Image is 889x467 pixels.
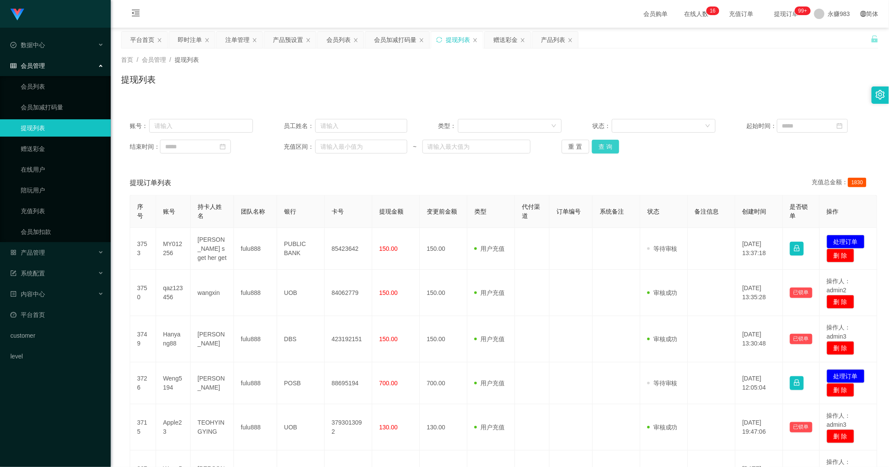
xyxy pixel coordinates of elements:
i: 图标: form [10,270,16,276]
span: 审核成功 [647,289,678,296]
span: 审核成功 [647,336,678,342]
span: 员工姓名： [284,122,315,131]
div: 充值总金额： [812,178,870,188]
a: 会员加减打码量 [21,99,104,116]
sup: 237 [795,6,810,15]
a: customer [10,327,104,344]
i: 图标: down [551,123,556,129]
a: 提现列表 [21,119,104,137]
i: 图标: profile [10,291,16,297]
button: 删 除 [827,429,854,443]
div: 会员加减打码量 [374,32,416,48]
span: ~ [407,142,422,151]
td: 84062779 [325,270,372,316]
td: Hanyang88 [156,316,191,362]
button: 删 除 [827,249,854,262]
a: 会员列表 [21,78,104,95]
span: 账号 [163,208,175,215]
td: 3715 [130,404,156,451]
span: 充值订单 [725,11,758,17]
td: 3753 [130,228,156,270]
div: 会员列表 [326,32,351,48]
span: 操作 [827,208,839,215]
span: 用户充值 [474,245,505,252]
td: fulu888 [234,270,277,316]
button: 删 除 [827,341,854,355]
td: 150.00 [420,228,467,270]
span: 等待审核 [647,380,678,387]
p: 1 [710,6,713,15]
span: 创建时间 [742,208,767,215]
td: fulu888 [234,228,277,270]
i: 图标: close [353,38,358,43]
input: 请输入 [149,119,253,133]
span: 会员管理 [10,62,45,69]
span: 团队名称 [241,208,265,215]
div: 注单管理 [225,32,249,48]
td: qaz123456 [156,270,191,316]
td: Apple23 [156,404,191,451]
td: [DATE] 13:30:48 [736,316,783,362]
span: 类型 [474,208,486,215]
td: [DATE] 19:47:06 [736,404,783,451]
div: 提现列表 [446,32,470,48]
a: 图标: dashboard平台首页 [10,306,104,323]
i: 图标: close [473,38,478,43]
span: 备注信息 [695,208,719,215]
span: 序号 [137,203,143,219]
i: 图标: menu-fold [121,0,150,28]
button: 重 置 [562,140,589,154]
td: POSB [277,362,325,404]
h1: 提现列表 [121,73,156,86]
span: 等待审核 [647,245,678,252]
sup: 16 [707,6,719,15]
button: 删 除 [827,383,854,397]
span: 会员管理 [142,56,166,63]
span: 在线人数 [680,11,713,17]
span: 1830 [848,178,867,187]
p: 6 [713,6,716,15]
td: TEOHYINGYING [191,404,234,451]
i: 图标: unlock [871,35,879,43]
span: 审核成功 [647,424,678,431]
span: 订单编号 [556,208,581,215]
a: 充值列表 [21,202,104,220]
td: 423192151 [325,316,372,362]
td: wangxin [191,270,234,316]
i: 图标: close [520,38,525,43]
td: 3726 [130,362,156,404]
td: fulu888 [234,316,277,362]
i: 图标: appstore-o [10,249,16,256]
td: Weng5194 [156,362,191,404]
span: 内容中心 [10,291,45,297]
span: 卡号 [332,208,344,215]
a: level [10,348,104,365]
td: 3750 [130,270,156,316]
input: 请输入 [315,119,407,133]
td: 150.00 [420,270,467,316]
span: 变更前金额 [427,208,457,215]
span: 用户充值 [474,424,505,431]
span: 提现订单列表 [130,178,171,188]
span: 150.00 [379,336,398,342]
span: 充值区间： [284,142,315,151]
span: 产品管理 [10,249,45,256]
span: 状态： [592,122,612,131]
span: 提现金额 [379,208,403,215]
td: fulu888 [234,404,277,451]
i: 图标: close [419,38,424,43]
td: [PERSON_NAME] s get her get [191,228,234,270]
button: 已锁单 [790,334,812,344]
i: 图标: close [306,38,311,43]
td: UOB [277,270,325,316]
span: 首页 [121,56,133,63]
i: 图标: sync [436,37,442,43]
span: 提现列表 [175,56,199,63]
i: 图标: setting [876,90,885,99]
span: 提现订单 [770,11,803,17]
td: 85423642 [325,228,372,270]
span: 系统备注 [600,208,624,215]
span: 操作人：admin2 [827,278,851,294]
span: 是否锁单 [790,203,808,219]
span: 用户充值 [474,289,505,296]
